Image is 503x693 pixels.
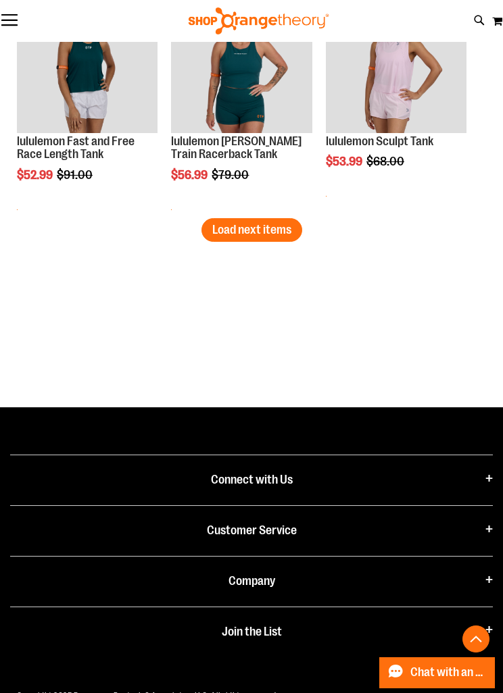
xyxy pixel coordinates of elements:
a: lululemon Sculpt Tank [326,134,433,148]
span: $91.00 [57,168,95,182]
button: Load next items [201,218,302,242]
button: Chat with an Expert [379,657,496,688]
span: $79.00 [212,168,251,182]
span: Load next items [212,223,291,236]
button: Back To Top [462,625,489,652]
span: $56.99 [171,168,210,182]
h4: Customer Service [10,513,493,549]
img: Shop Orangetheory [187,7,331,34]
a: lululemon Fast and Free Race Length Tank [17,134,135,161]
span: $53.99 [326,155,364,168]
a: lululemon [PERSON_NAME] Train Racerback Tank [171,134,302,161]
span: $52.99 [17,168,55,182]
span: Chat with an Expert [410,666,487,679]
h4: Join the List [10,614,493,650]
span: $68.00 [366,155,406,168]
h4: Company [10,563,493,600]
h4: Connect with Us [10,462,493,498]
